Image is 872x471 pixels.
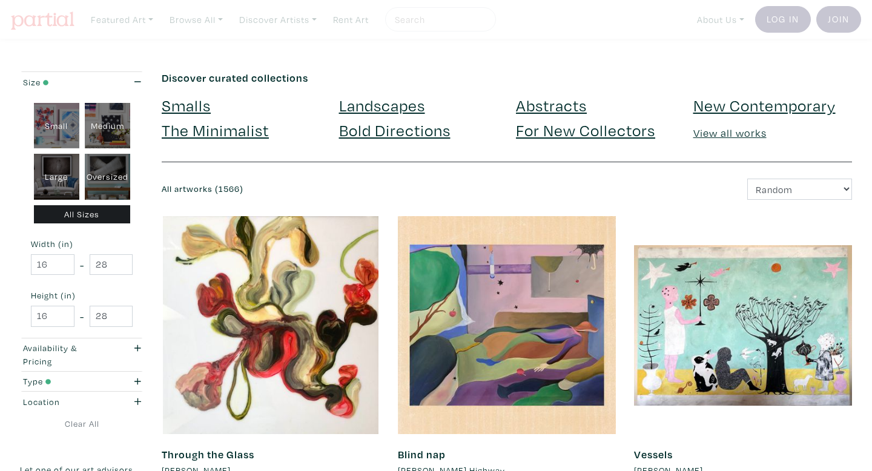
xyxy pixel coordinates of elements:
a: Smalls [162,94,211,116]
a: Rent Art [328,7,374,32]
a: Bold Directions [339,119,451,140]
div: Type [23,375,107,388]
div: Small [34,103,79,149]
a: Join [816,6,861,33]
small: Width (in) [31,240,133,248]
a: For New Collectors [516,119,655,140]
button: Availability & Pricing [20,338,144,371]
button: Type [20,372,144,392]
h6: All artworks (1566) [162,184,498,194]
input: Search [394,12,484,27]
a: The Minimalist [162,119,269,140]
a: Featured Art [85,7,159,32]
a: Abstracts [516,94,587,116]
div: Large [34,154,79,200]
a: Blind nap [398,447,446,461]
h6: Discover curated collections [162,71,852,85]
small: Height (in) [31,291,133,300]
a: Browse All [164,7,228,32]
a: Discover Artists [234,7,322,32]
div: Size [23,76,107,89]
a: Clear All [20,417,144,430]
button: Size [20,72,144,92]
a: Log In [755,6,811,33]
a: About Us [692,7,750,32]
span: - [80,257,84,273]
button: Location [20,392,144,412]
span: - [80,308,84,324]
a: Landscapes [339,94,425,116]
a: Through the Glass [162,447,254,461]
div: Location [23,395,107,409]
div: All Sizes [34,205,130,224]
div: Oversized [85,154,130,200]
a: New Contemporary [693,94,836,116]
a: View all works [693,126,767,140]
a: Vessels [634,447,673,461]
div: Medium [85,103,130,149]
div: Availability & Pricing [23,341,107,367]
